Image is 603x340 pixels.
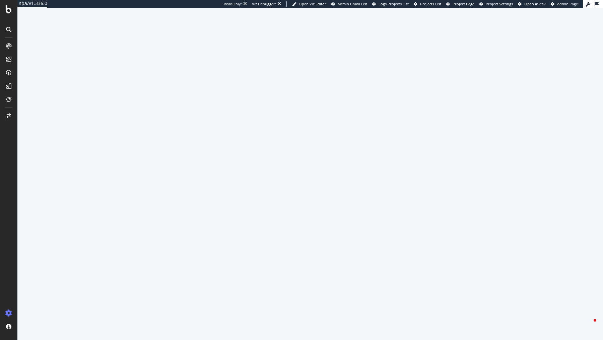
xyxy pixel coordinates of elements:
span: Admin Page [557,1,578,6]
a: Open in dev [518,1,546,7]
div: ReadOnly: [224,1,242,7]
span: Admin Crawl List [338,1,367,6]
a: Projects List [414,1,441,7]
span: Open Viz Editor [299,1,326,6]
iframe: Intercom live chat [580,317,596,333]
a: Admin Crawl List [331,1,367,7]
a: Admin Page [551,1,578,7]
span: Projects List [420,1,441,6]
span: Logs Projects List [379,1,409,6]
span: Project Settings [486,1,513,6]
span: Project Page [453,1,474,6]
span: Open in dev [524,1,546,6]
a: Open Viz Editor [292,1,326,7]
a: Project Settings [479,1,513,7]
a: Logs Projects List [372,1,409,7]
a: Project Page [446,1,474,7]
div: Viz Debugger: [252,1,276,7]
